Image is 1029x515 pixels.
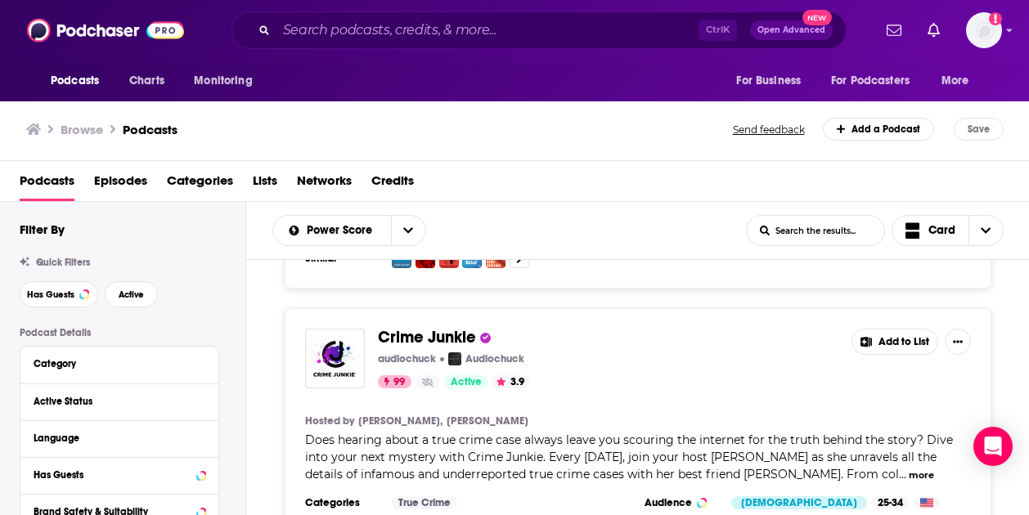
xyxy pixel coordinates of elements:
[307,225,378,236] span: Power Score
[358,414,443,428] a: [PERSON_NAME],
[305,432,953,481] span: Does hearing about a true crime case always leave you scouring the internet for the truth behind ...
[966,12,1002,48] span: Logged in as veronica.smith
[305,329,365,388] img: Crime Junkie
[253,168,277,201] a: Lists
[989,12,1002,25] svg: Add a profile image
[941,69,969,92] span: More
[378,352,436,365] p: audiochuck
[392,496,457,509] a: True Crime
[123,122,177,137] a: Podcasts
[973,427,1013,466] div: Open Intercom Messenger
[757,26,825,34] span: Open Advanced
[899,467,906,481] span: ...
[34,391,205,411] button: Active Status
[909,468,934,482] button: more
[27,290,74,299] span: Has Guests
[492,375,529,388] button: 3.9
[465,352,524,365] p: Audiochuck
[34,464,205,485] button: Has Guests
[105,281,158,307] button: Active
[391,216,425,245] button: open menu
[305,496,379,509] h3: Categories
[51,69,99,92] span: Podcasts
[20,327,219,338] p: Podcast Details
[36,257,90,268] span: Quick Filters
[921,16,946,44] a: Show notifications dropdown
[276,17,699,43] input: Search podcasts, credits, & more...
[34,358,195,369] div: Category
[378,375,411,388] a: 99
[231,11,847,49] div: Search podcasts, credits, & more...
[831,69,910,92] span: For Podcasters
[736,69,801,92] span: For Business
[20,168,74,201] a: Podcasts
[966,12,1002,48] img: User Profile
[167,168,233,201] a: Categories
[820,65,933,96] button: open menu
[378,327,476,347] span: Crime Junkie
[892,215,1004,246] button: Choose View
[119,290,144,299] span: Active
[852,329,938,355] button: Add to List
[448,352,461,365] img: Audiochuck
[699,20,737,41] span: Ctrl K
[393,374,405,391] span: 99
[297,168,352,201] a: Networks
[34,396,195,407] div: Active Status
[34,428,205,448] button: Language
[20,222,65,237] h2: Filter By
[966,12,1002,48] button: Show profile menu
[94,168,147,201] a: Episodes
[305,414,354,428] h4: Hosted by
[928,225,955,236] span: Card
[448,352,524,365] a: AudiochuckAudiochuck
[27,15,184,46] img: Podchaser - Follow, Share and Rate Podcasts
[728,123,810,137] button: Send feedback
[930,65,990,96] button: open menu
[272,215,426,246] h2: Choose List sort
[945,329,971,355] button: Show More Button
[39,65,120,96] button: open menu
[34,432,195,444] div: Language
[34,469,191,481] div: Has Guests
[731,496,867,509] div: [DEMOGRAPHIC_DATA]
[182,65,273,96] button: open menu
[61,122,103,137] h3: Browse
[34,353,205,374] button: Category
[725,65,821,96] button: open menu
[823,118,935,141] a: Add a Podcast
[954,118,1004,141] button: Save
[802,10,832,25] span: New
[273,225,391,236] button: open menu
[451,374,482,391] span: Active
[880,16,908,44] a: Show notifications dropdown
[444,375,488,388] a: Active
[129,69,164,92] span: Charts
[871,496,910,509] div: 25-34
[645,496,718,509] h3: Audience
[447,414,528,428] a: [PERSON_NAME]
[750,20,833,40] button: Open AdvancedNew
[378,329,476,347] a: Crime Junkie
[371,168,414,201] a: Credits
[194,69,252,92] span: Monitoring
[20,281,98,307] button: Has Guests
[119,65,174,96] a: Charts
